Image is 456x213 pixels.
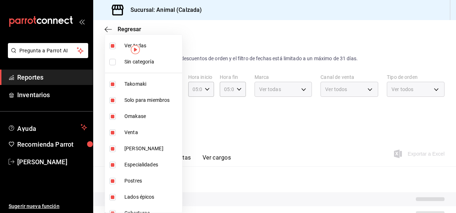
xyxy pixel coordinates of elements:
[124,145,179,152] span: [PERSON_NAME]
[124,58,179,66] span: Sin categoría
[124,129,179,136] span: Venta
[124,96,179,104] span: Solo para miembros
[124,161,179,169] span: Especialidades
[124,80,179,88] span: Takomaki
[131,45,140,54] img: Marcador de información sobre herramientas
[124,42,179,49] span: Ver todas
[124,193,179,201] span: Lados épicos
[124,113,179,120] span: Omakase
[124,177,179,185] span: Postres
